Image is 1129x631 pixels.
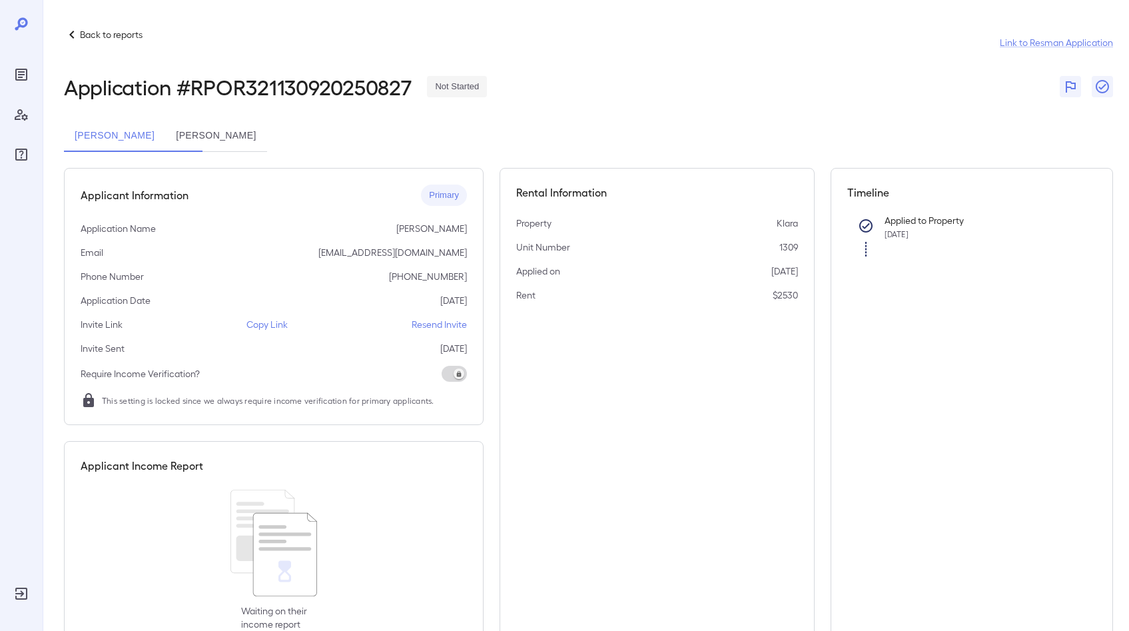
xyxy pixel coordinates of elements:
[885,229,909,239] span: [DATE]
[11,64,32,85] div: Reports
[81,246,103,259] p: Email
[81,458,203,474] h5: Applicant Income Report
[440,342,467,355] p: [DATE]
[885,214,1076,227] p: Applied to Property
[1092,76,1113,97] button: Close Report
[421,189,467,202] span: Primary
[81,318,123,331] p: Invite Link
[1060,76,1081,97] button: Flag Report
[241,604,307,631] p: Waiting on their income report
[440,294,467,307] p: [DATE]
[11,144,32,165] div: FAQ
[64,75,411,99] h2: Application # RPOR321130920250827
[102,394,434,407] span: This setting is locked since we always require income verification for primary applicants.
[516,217,552,230] p: Property
[318,246,467,259] p: [EMAIL_ADDRESS][DOMAIN_NAME]
[847,185,1097,201] h5: Timeline
[773,289,798,302] p: $2530
[779,241,798,254] p: 1309
[516,265,560,278] p: Applied on
[771,265,798,278] p: [DATE]
[81,187,188,203] h5: Applicant Information
[11,104,32,125] div: Manage Users
[80,28,143,41] p: Back to reports
[516,289,536,302] p: Rent
[1000,36,1113,49] a: Link to Resman Application
[516,241,570,254] p: Unit Number
[81,222,156,235] p: Application Name
[64,120,165,152] button: [PERSON_NAME]
[165,120,266,152] button: [PERSON_NAME]
[81,342,125,355] p: Invite Sent
[777,217,798,230] p: Klara
[11,583,32,604] div: Log Out
[516,185,798,201] h5: Rental Information
[396,222,467,235] p: [PERSON_NAME]
[81,270,144,283] p: Phone Number
[389,270,467,283] p: [PHONE_NUMBER]
[427,81,487,93] span: Not Started
[81,294,151,307] p: Application Date
[246,318,288,331] p: Copy Link
[412,318,467,331] p: Resend Invite
[81,367,200,380] p: Require Income Verification?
